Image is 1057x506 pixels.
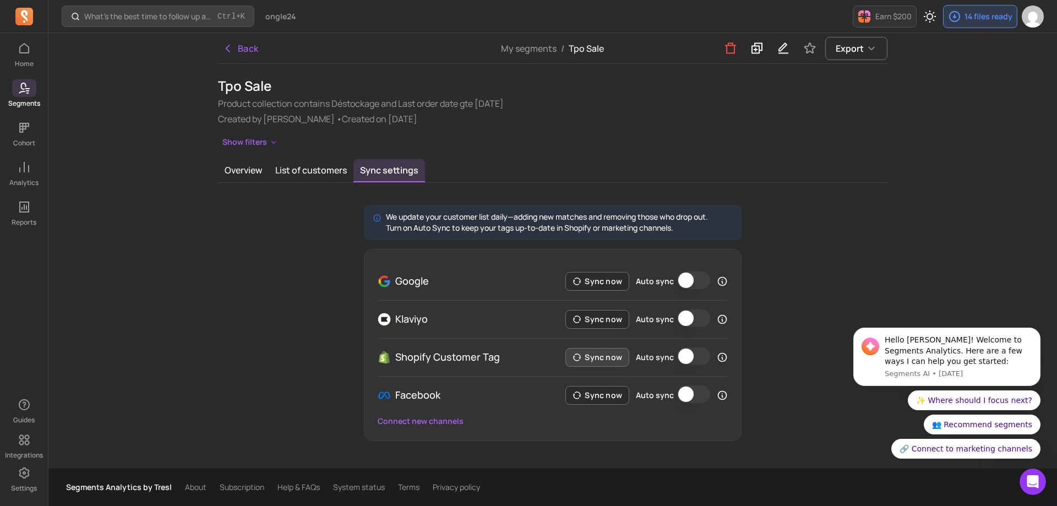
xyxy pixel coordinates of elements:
[836,42,864,55] span: Export
[853,6,917,28] button: Earn $200
[565,272,629,291] button: Sync now
[66,482,172,493] p: Segments Analytics by Tresl
[185,482,206,493] a: About
[265,11,296,22] span: ongle24
[943,5,1017,28] button: 14 files ready
[218,159,269,181] button: Overview
[919,6,941,28] button: Toggle dark mode
[241,12,245,21] kbd: K
[62,6,254,27] button: What’s the best time to follow up after a first order?Ctrl+K
[8,99,40,108] p: Segments
[565,386,629,405] button: Sync now
[218,97,887,110] p: Product collection contains Déstockage and Last order date gte [DATE]
[259,7,302,26] button: ongle24
[378,275,391,288] img: Google
[12,218,36,227] p: Reports
[395,350,500,364] p: Shopify Customer Tag
[433,482,480,493] a: Privacy policy
[965,11,1012,22] p: 14 files ready
[636,390,674,401] label: Auto sync
[395,312,428,327] p: Klaviyo
[333,482,385,493] a: System status
[386,211,708,222] p: We update your customer list daily—adding new matches and removing those who drop out.
[1022,6,1044,28] img: avatar
[13,139,35,148] p: Cohort
[269,159,353,181] button: List of customers
[217,11,236,22] kbd: Ctrl
[875,11,912,22] p: Earn $200
[218,112,887,126] p: Created by [PERSON_NAME] • Created on [DATE]
[501,42,557,55] a: My segments
[15,59,34,68] p: Home
[837,311,1057,476] iframe: Intercom notifications message
[9,178,39,187] p: Analytics
[398,482,419,493] a: Terms
[220,482,264,493] a: Subscription
[13,416,35,425] p: Guides
[1020,469,1046,495] iframe: Intercom live chat
[218,134,282,150] button: Show filters
[825,37,887,60] button: Export
[378,389,391,402] img: Facebook
[565,310,629,329] button: Sync now
[636,314,674,325] label: Auto sync
[636,276,674,287] label: Auto sync
[636,352,674,363] label: Auto sync
[565,348,629,367] button: Sync now
[353,159,425,182] button: Sync settings
[217,10,245,22] span: +
[378,416,464,427] button: Connect new channels
[557,42,569,55] span: /
[277,482,320,493] a: Help & FAQs
[378,351,391,364] img: Shopify_Customer_Tag
[218,77,887,95] h1: Tpo Sale
[378,313,391,326] img: Klaviyo
[799,37,821,59] button: Toggle favorite
[84,11,213,22] p: What’s the best time to follow up after a first order?
[395,388,440,402] p: Facebook
[386,222,708,233] p: Turn on Auto Sync to keep your tags up-to-date in Shopify or marketing channels.
[395,274,429,289] p: Google
[12,394,36,427] button: Guides
[11,484,37,493] p: Settings
[569,42,604,55] span: Tpo Sale
[5,451,43,460] p: Integrations
[218,37,263,59] button: Back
